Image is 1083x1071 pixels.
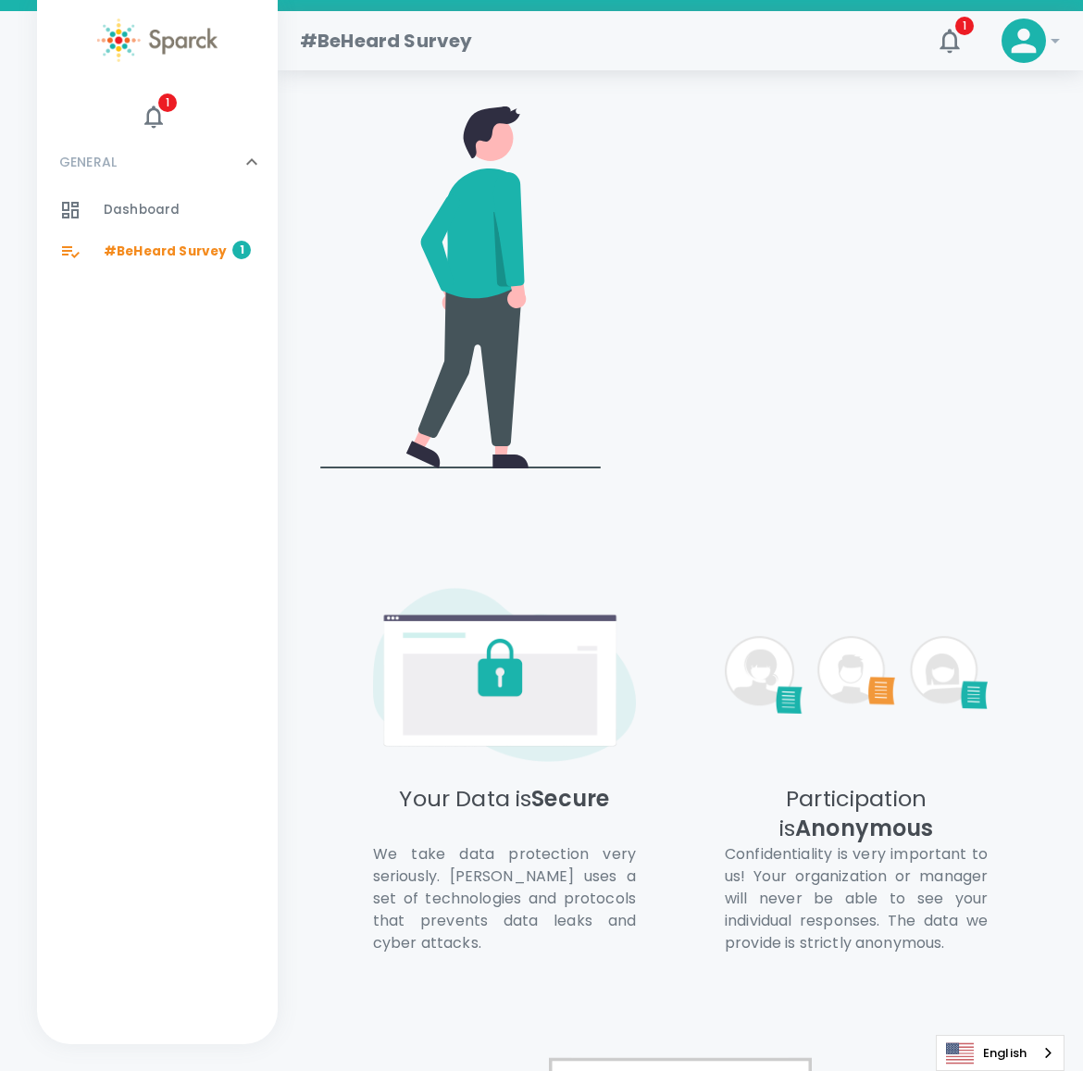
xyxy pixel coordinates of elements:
a: #BeHeard Survey1 [37,231,278,272]
span: Anonymous [795,813,933,843]
h5: Participation is [725,784,988,843]
img: [object Object] [725,587,988,763]
a: English [937,1036,1064,1070]
a: Sparck logo [37,19,278,62]
span: 1 [158,93,177,112]
div: Language [936,1035,1064,1071]
span: 1 [955,17,974,35]
button: 1 [136,99,171,134]
span: Dashboard [104,201,180,219]
span: Secure [531,783,609,814]
h1: #BeHeard Survey [300,26,472,56]
span: #BeHeard Survey [104,243,227,261]
div: GENERAL [37,134,278,190]
aside: Language selected: English [936,1035,1064,1071]
img: Sparck logo [97,19,218,62]
p: We take data protection very seriously. [PERSON_NAME] uses a set of technologies and protocols th... [373,843,636,954]
div: GENERAL [37,190,278,280]
span: 1 [232,241,251,259]
p: Confidentiality is very important to us! Your organization or manager will never be able to see y... [725,843,988,954]
button: 1 [927,19,972,63]
img: [object Object] [373,587,636,763]
a: Dashboard [37,190,278,230]
h5: Your Data is [373,784,636,843]
p: GENERAL [59,153,117,171]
